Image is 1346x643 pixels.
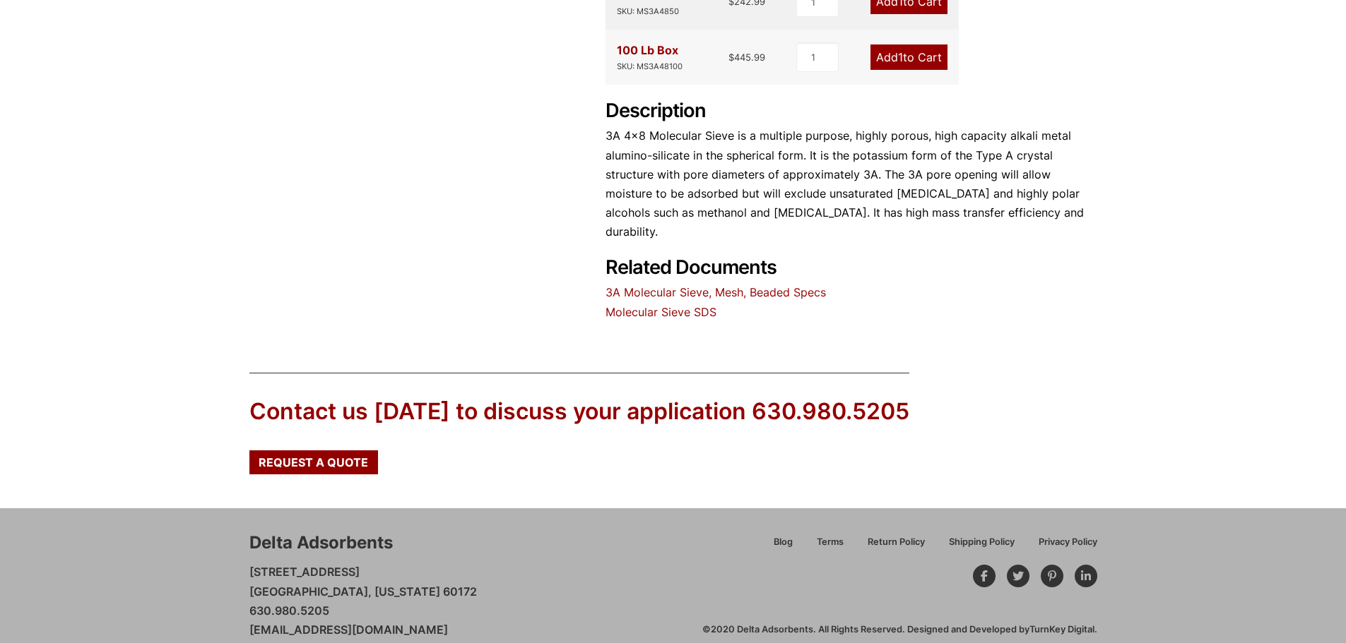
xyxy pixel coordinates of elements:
p: [STREET_ADDRESS] [GEOGRAPHIC_DATA], [US_STATE] 60172 630.980.5205 [249,563,477,639]
span: 1 [898,50,903,64]
p: 3A 4×8 Molecular Sieve is a multiple purpose, highly porous, high capacity alkali metal alumino-s... [606,126,1097,241]
a: [EMAIL_ADDRESS][DOMAIN_NAME] [249,623,448,637]
a: Return Policy [856,534,937,559]
span: $ [728,52,734,63]
span: Request a Quote [259,457,368,468]
a: Request a Quote [249,450,378,474]
a: Shipping Policy [937,534,1027,559]
bdi: 445.99 [728,52,765,63]
span: Blog [774,538,793,547]
div: SKU: MS3A48100 [617,60,683,73]
a: Add1to Cart [870,44,947,70]
a: Privacy Policy [1027,534,1097,559]
div: SKU: MS3A4850 [617,5,679,18]
span: Shipping Policy [949,538,1015,547]
div: Delta Adsorbents [249,531,393,555]
div: 100 Lb Box [617,41,683,73]
div: Contact us [DATE] to discuss your application 630.980.5205 [249,396,909,428]
span: Privacy Policy [1039,538,1097,547]
span: Terms [817,538,844,547]
a: 3A Molecular Sieve, Mesh, Beaded Specs [606,285,826,299]
h2: Description [606,100,1097,123]
a: Terms [805,534,856,559]
span: Return Policy [868,538,925,547]
a: TurnKey Digital [1029,624,1094,635]
a: Blog [762,534,805,559]
a: Molecular Sieve SDS [606,305,716,319]
div: ©2020 Delta Adsorbents. All Rights Reserved. Designed and Developed by . [702,623,1097,636]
